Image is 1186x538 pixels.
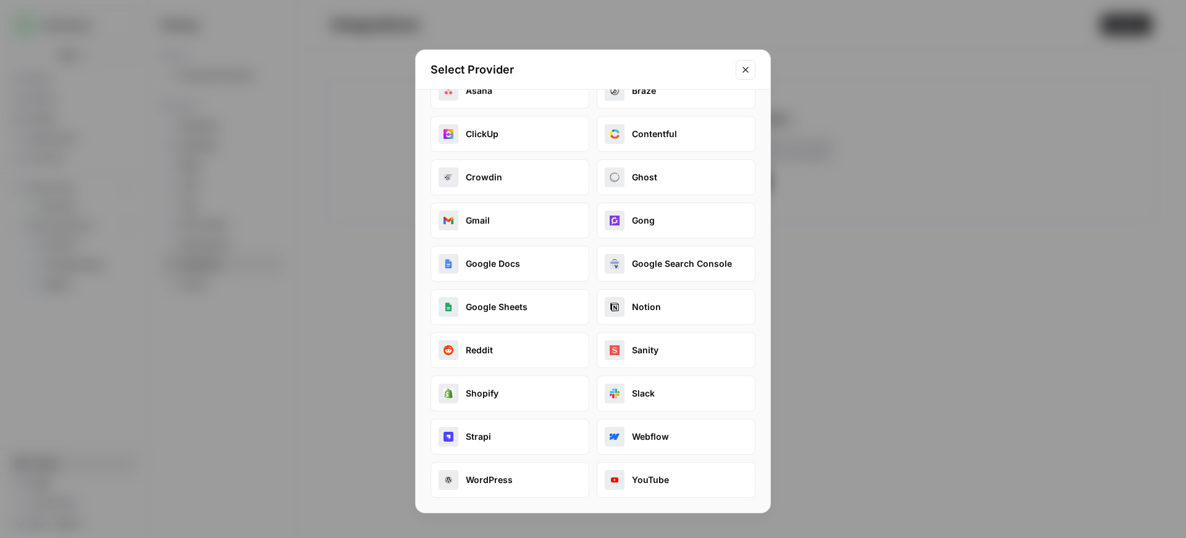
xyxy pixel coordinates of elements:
h2: Select Provider [431,61,728,78]
img: asana [444,86,453,96]
img: ghost [610,172,620,182]
button: clickupClickUp [431,116,589,152]
button: gmailGmail [431,203,589,238]
button: gongGong [597,203,755,238]
img: google_search_console [610,259,620,269]
img: crowdin [444,172,453,182]
img: slack [610,389,620,398]
img: reddit [444,345,453,355]
img: google_sheets [444,302,453,312]
img: clickup [444,129,453,139]
button: google_search_consoleGoogle Search Console [597,246,755,282]
button: strapiStrapi [431,419,589,455]
button: google_docsGoogle Docs [431,246,589,282]
img: strapi [444,432,453,442]
button: youtubeYouTube [597,462,755,498]
button: google_sheetsGoogle Sheets [431,289,589,325]
button: redditReddit [431,332,589,368]
button: sanitySanity [597,332,755,368]
img: gong [610,216,620,225]
button: shopifyShopify [431,376,589,411]
img: braze [610,86,620,96]
button: asanaAsana [431,73,589,109]
img: google_docs [444,259,453,269]
button: contentfulContentful [597,116,755,152]
button: notionNotion [597,289,755,325]
img: webflow_oauth [610,432,620,442]
img: notion [610,302,620,312]
img: shopify [444,389,453,398]
button: brazeBraze [597,73,755,109]
img: sanity [610,345,620,355]
img: youtube [610,475,620,485]
button: slackSlack [597,376,755,411]
button: ghostGhost [597,159,755,195]
img: gmail [444,216,453,225]
button: wordpressWordPress [431,462,589,498]
button: webflow_oauthWebflow [597,419,755,455]
button: crowdinCrowdin [431,159,589,195]
img: contentful [610,129,620,139]
img: wordpress [444,475,453,485]
button: Close modal [736,60,755,80]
